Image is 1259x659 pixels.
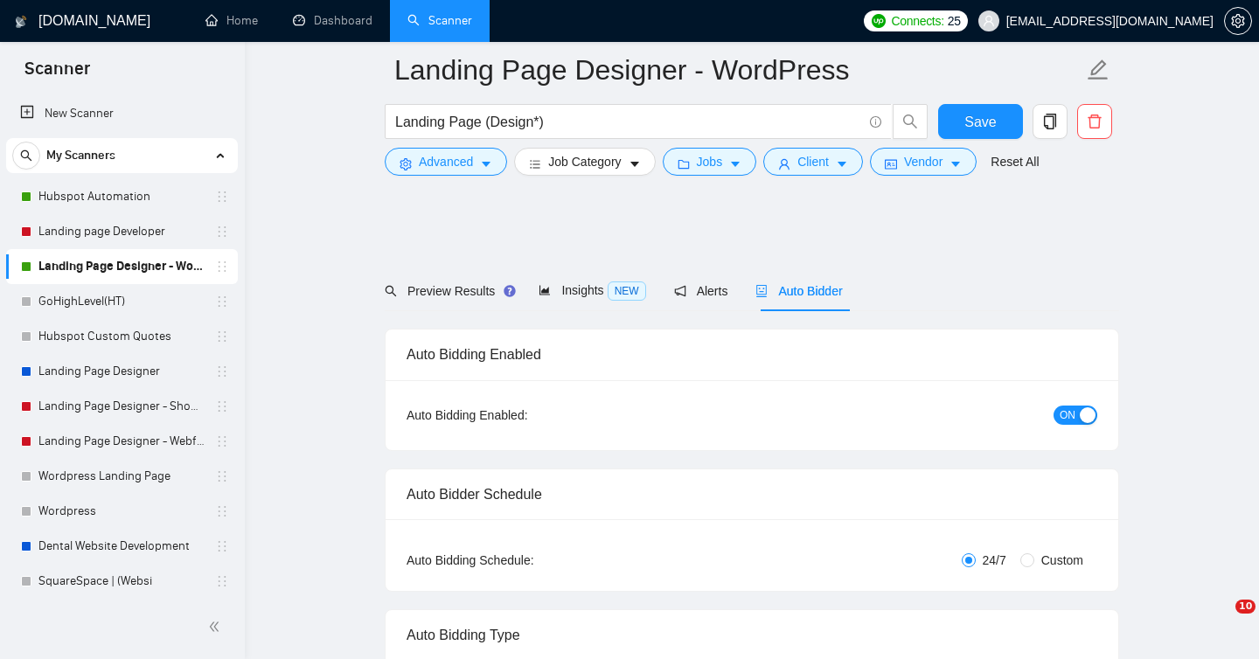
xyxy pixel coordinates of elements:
[885,157,897,170] span: idcard
[983,15,995,27] span: user
[38,284,205,319] a: GoHighLevel(HT)
[1225,14,1251,28] span: setting
[38,529,205,564] a: Dental Website Development
[894,114,927,129] span: search
[10,56,104,93] span: Scanner
[20,96,224,131] a: New Scanner
[1033,114,1067,129] span: copy
[407,551,636,570] div: Auto Bidding Schedule:
[1235,600,1256,614] span: 10
[870,116,881,128] span: info-circle
[395,111,862,133] input: Search Freelance Jobs...
[904,152,943,171] span: Vendor
[948,11,961,31] span: 25
[1224,7,1252,35] button: setting
[6,96,238,131] li: New Scanner
[215,539,229,553] span: holder
[697,152,723,171] span: Jobs
[976,551,1013,570] span: 24/7
[502,283,518,299] div: Tooltip anchor
[755,284,842,298] span: Auto Bidder
[964,111,996,133] span: Save
[629,157,641,170] span: caret-down
[15,8,27,36] img: logo
[1060,406,1075,425] span: ON
[46,138,115,173] span: My Scanners
[1200,600,1242,642] iframe: Intercom live chat
[215,225,229,239] span: holder
[891,11,943,31] span: Connects:
[674,285,686,297] span: notification
[38,494,205,529] a: Wordpress
[608,281,646,301] span: NEW
[38,354,205,389] a: Landing Page Designer
[407,406,636,425] div: Auto Bidding Enabled:
[205,13,258,28] a: homeHome
[38,179,205,214] a: Hubspot Automation
[38,389,205,424] a: Landing Page Designer - Shopify
[419,152,473,171] span: Advanced
[778,157,790,170] span: user
[215,469,229,483] span: holder
[385,285,397,297] span: search
[678,157,690,170] span: folder
[407,13,472,28] a: searchScanner
[38,214,205,249] a: Landing page Developer
[38,319,205,354] a: Hubspot Custom Quotes
[674,284,728,298] span: Alerts
[514,148,655,176] button: barsJob Categorycaret-down
[1078,114,1111,129] span: delete
[215,574,229,588] span: holder
[1034,551,1090,570] span: Custom
[938,104,1023,139] button: Save
[991,152,1039,171] a: Reset All
[215,190,229,204] span: holder
[1087,59,1109,81] span: edit
[215,364,229,378] span: holder
[400,157,412,170] span: setting
[208,618,226,635] span: double-left
[293,13,372,28] a: dashboardDashboard
[797,152,829,171] span: Client
[12,142,40,170] button: search
[836,157,848,170] span: caret-down
[215,329,229,343] span: holder
[949,157,962,170] span: caret-down
[872,14,886,28] img: upwork-logo.png
[38,459,205,494] a: Wordpress Landing Page
[480,157,492,170] span: caret-down
[755,285,768,297] span: robot
[1224,14,1252,28] a: setting
[1033,104,1068,139] button: copy
[407,329,1097,379] div: Auto Bidding Enabled
[1077,104,1112,139] button: delete
[893,104,928,139] button: search
[870,148,977,176] button: idcardVendorcaret-down
[215,295,229,309] span: holder
[215,434,229,448] span: holder
[215,504,229,518] span: holder
[215,260,229,274] span: holder
[38,249,205,284] a: Landing Page Designer - WordPress
[663,148,757,176] button: folderJobscaret-down
[539,283,645,297] span: Insights
[763,148,863,176] button: userClientcaret-down
[385,148,507,176] button: settingAdvancedcaret-down
[548,152,621,171] span: Job Category
[529,157,541,170] span: bars
[215,399,229,413] span: holder
[394,48,1083,92] input: Scanner name...
[13,149,39,162] span: search
[38,424,205,459] a: Landing Page Designer - Webflow
[385,284,511,298] span: Preview Results
[407,469,1097,519] div: Auto Bidder Schedule
[38,564,205,599] a: SquareSpace | (Websi
[539,284,551,296] span: area-chart
[729,157,741,170] span: caret-down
